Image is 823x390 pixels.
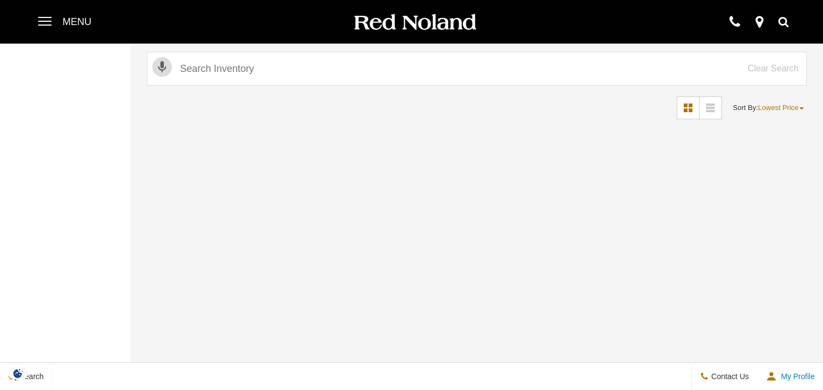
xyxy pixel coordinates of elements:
svg: Click to toggle on voice search [152,57,172,77]
img: Red Noland Auto Group [352,13,477,32]
span: My Profile [777,372,815,381]
button: Open user profile menu [758,363,823,390]
span: Sort By : [733,103,758,112]
input: Search Inventory [147,52,807,86]
img: Opt-Out Icon [5,368,30,379]
span: Lowest Price [758,103,799,112]
span: Contact Us [709,372,749,381]
section: Click to Open Cookie Consent Modal [5,368,30,379]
